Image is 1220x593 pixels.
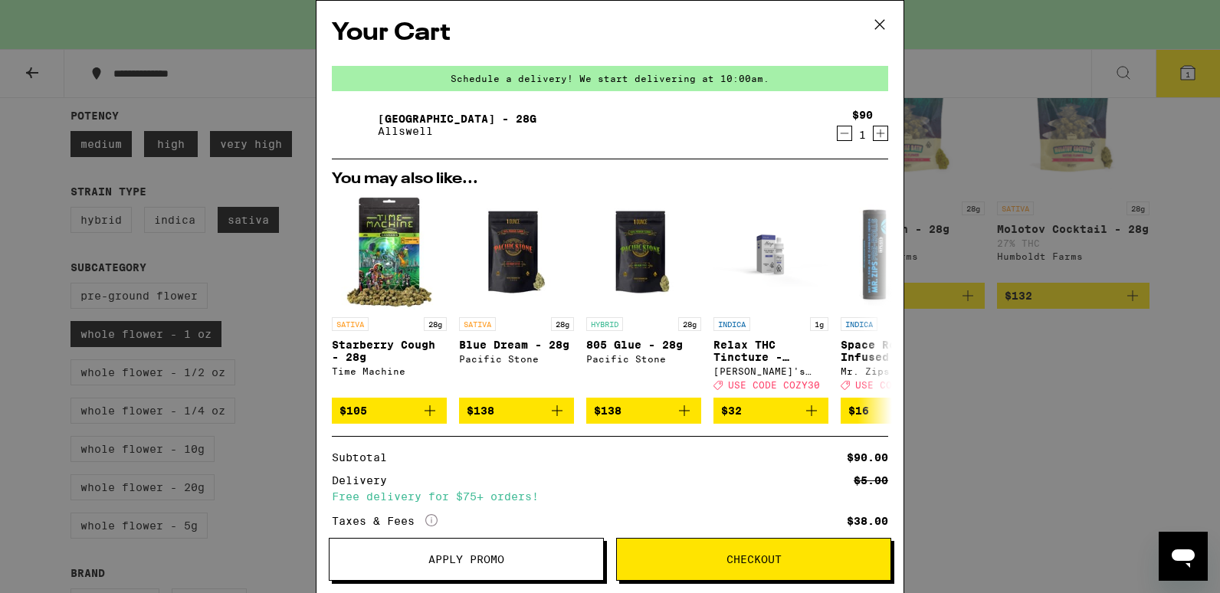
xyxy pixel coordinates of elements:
[332,514,438,528] div: Taxes & Fees
[837,126,852,141] button: Decrement
[713,398,828,424] button: Add to bag
[713,339,828,363] p: Relax THC Tincture - 1000mg
[332,103,375,146] img: Garden Grove - 28g
[332,66,888,91] div: Schedule a delivery! We start delivering at 10:00am.
[713,195,828,398] a: Open page for Relax THC Tincture - 1000mg from Mary's Medicinals
[459,317,496,331] p: SATIVA
[848,405,869,417] span: $16
[339,405,367,417] span: $105
[378,125,536,137] p: Allswell
[459,398,574,424] button: Add to bag
[332,195,447,310] img: Time Machine - Starberry Cough - 28g
[841,317,877,331] p: INDICA
[332,475,398,486] div: Delivery
[616,538,891,581] button: Checkout
[713,317,750,331] p: INDICA
[810,317,828,331] p: 1g
[586,195,701,398] a: Open page for 805 Glue - 28g from Pacific Stone
[332,16,888,51] h2: Your Cart
[332,366,447,376] div: Time Machine
[551,317,574,331] p: 28g
[854,475,888,486] div: $5.00
[713,195,828,310] img: Mary's Medicinals - Relax THC Tincture - 1000mg
[841,195,955,310] img: Mr. Zips - Space Rocks Infused 3-Pack - 1.5g
[586,195,701,310] img: Pacific Stone - 805 Glue - 28g
[459,195,574,398] a: Open page for Blue Dream - 28g from Pacific Stone
[459,354,574,364] div: Pacific Stone
[467,405,494,417] span: $138
[721,405,742,417] span: $32
[855,380,947,390] span: USE CODE COZY30
[424,317,447,331] p: 28g
[841,366,956,376] div: Mr. Zips
[726,554,782,565] span: Checkout
[1159,532,1208,581] iframe: Button to launch messaging window
[378,113,536,125] a: [GEOGRAPHIC_DATA] - 28g
[332,491,888,502] div: Free delivery for $75+ orders!
[586,354,701,364] div: Pacific Stone
[586,398,701,424] button: Add to bag
[728,380,820,390] span: USE CODE COZY30
[678,317,701,331] p: 28g
[332,398,447,424] button: Add to bag
[459,195,574,310] img: Pacific Stone - Blue Dream - 28g
[852,109,873,121] div: $90
[428,554,504,565] span: Apply Promo
[332,195,447,398] a: Open page for Starberry Cough - 28g from Time Machine
[841,195,956,398] a: Open page for Space Rocks Infused 3-Pack - 1.5g from Mr. Zips
[841,339,956,363] p: Space Rocks Infused 3-Pack - 1.5g
[329,538,604,581] button: Apply Promo
[332,172,888,187] h2: You may also like...
[847,452,888,463] div: $90.00
[873,126,888,141] button: Increment
[586,339,701,351] p: 805 Glue - 28g
[459,339,574,351] p: Blue Dream - 28g
[847,516,888,526] div: $38.00
[841,398,956,424] button: Add to bag
[852,129,873,141] div: 1
[332,339,447,363] p: Starberry Cough - 28g
[332,452,398,463] div: Subtotal
[586,317,623,331] p: HYBRID
[713,366,828,376] div: [PERSON_NAME]'s Medicinals
[594,405,621,417] span: $138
